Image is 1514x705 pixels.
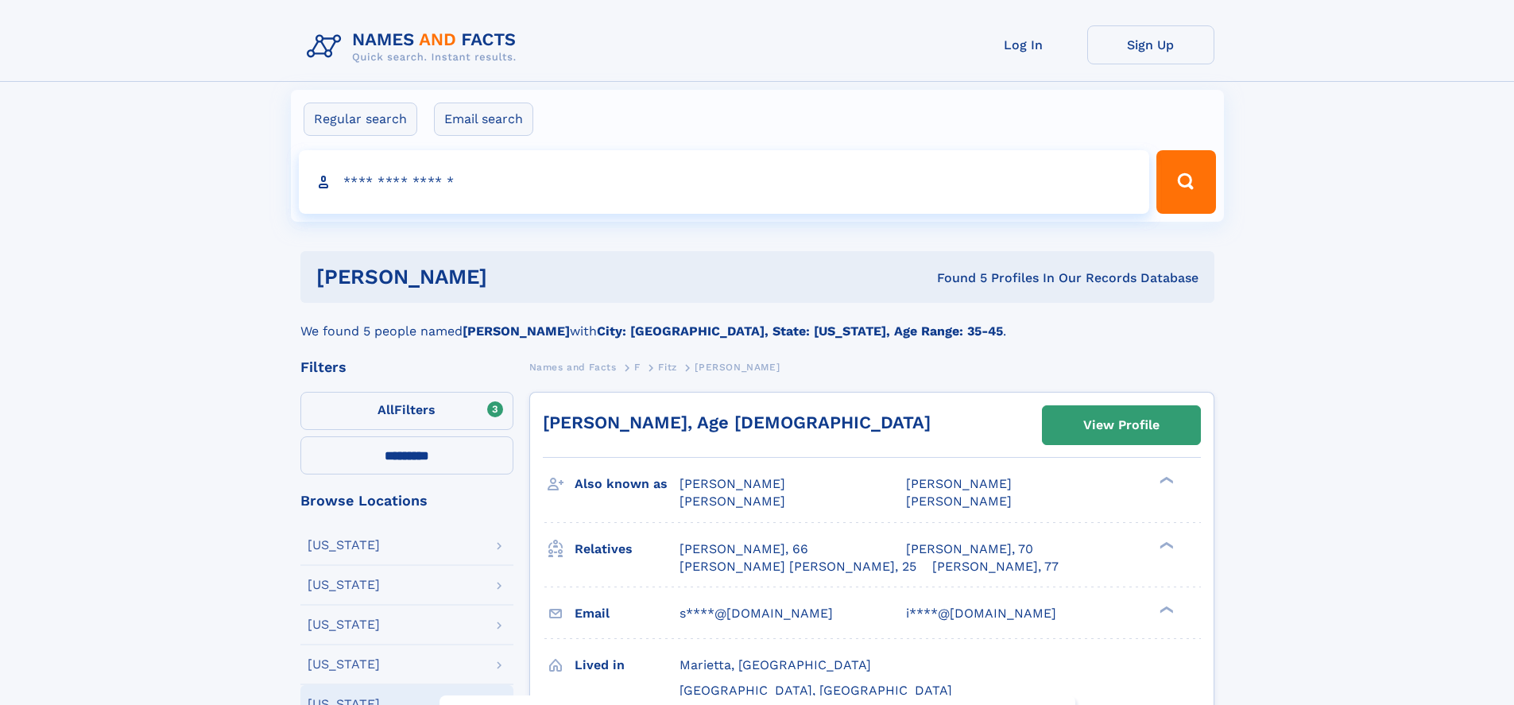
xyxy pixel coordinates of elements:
[1156,150,1215,214] button: Search Button
[680,494,785,509] span: [PERSON_NAME]
[1083,407,1160,444] div: View Profile
[1087,25,1214,64] a: Sign Up
[680,558,916,575] a: [PERSON_NAME] [PERSON_NAME], 25
[658,357,676,377] a: Fitz
[575,600,680,627] h3: Email
[1156,540,1175,550] div: ❯
[695,362,780,373] span: [PERSON_NAME]
[308,579,380,591] div: [US_STATE]
[529,357,617,377] a: Names and Facts
[575,536,680,563] h3: Relatives
[906,494,1012,509] span: [PERSON_NAME]
[300,494,513,508] div: Browse Locations
[300,25,529,68] img: Logo Names and Facts
[575,471,680,498] h3: Also known as
[712,269,1198,287] div: Found 5 Profiles In Our Records Database
[378,402,394,417] span: All
[680,657,871,672] span: Marietta, [GEOGRAPHIC_DATA]
[960,25,1087,64] a: Log In
[906,540,1033,558] a: [PERSON_NAME], 70
[658,362,676,373] span: Fitz
[543,413,931,432] a: [PERSON_NAME], Age [DEMOGRAPHIC_DATA]
[463,323,570,339] b: [PERSON_NAME]
[597,323,1003,339] b: City: [GEOGRAPHIC_DATA], State: [US_STATE], Age Range: 35-45
[932,558,1059,575] a: [PERSON_NAME], 77
[680,683,952,698] span: [GEOGRAPHIC_DATA], [GEOGRAPHIC_DATA]
[906,476,1012,491] span: [PERSON_NAME]
[300,392,513,430] label: Filters
[308,539,380,552] div: [US_STATE]
[634,362,641,373] span: F
[434,103,533,136] label: Email search
[299,150,1150,214] input: search input
[308,618,380,631] div: [US_STATE]
[680,540,808,558] a: [PERSON_NAME], 66
[634,357,641,377] a: F
[575,652,680,679] h3: Lived in
[680,476,785,491] span: [PERSON_NAME]
[1156,604,1175,614] div: ❯
[304,103,417,136] label: Regular search
[1043,406,1200,444] a: View Profile
[308,658,380,671] div: [US_STATE]
[316,267,712,287] h1: [PERSON_NAME]
[300,303,1214,341] div: We found 5 people named with .
[300,360,513,374] div: Filters
[1156,475,1175,486] div: ❯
